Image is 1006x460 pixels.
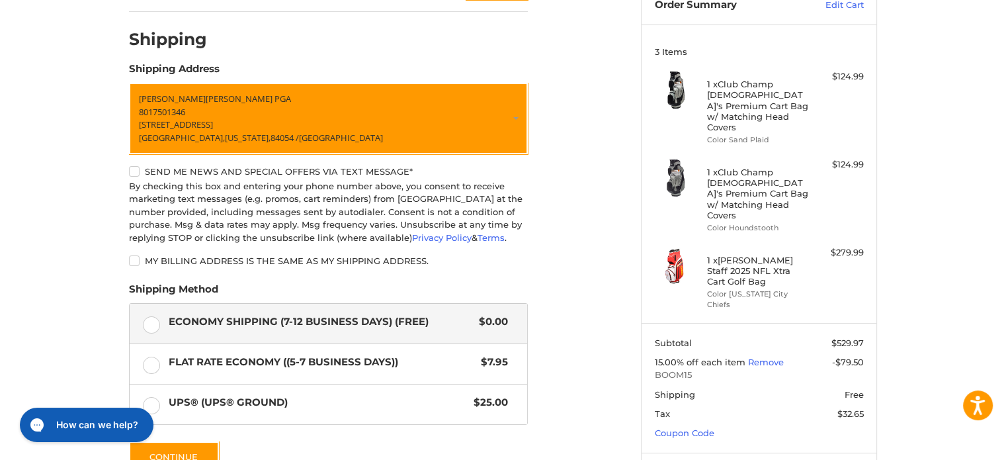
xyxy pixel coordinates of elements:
span: Subtotal [655,338,692,348]
span: Tax [655,408,670,419]
span: [GEOGRAPHIC_DATA] [299,132,383,144]
a: Coupon Code [655,428,714,438]
span: 84054 / [271,132,299,144]
span: $0.00 [472,314,508,330]
span: Flat Rate Economy ((5-7 Business Days)) [169,355,475,370]
span: $32.65 [837,408,864,419]
span: Free [845,389,864,400]
span: BOOM15 [655,369,864,382]
a: Enter or select a different address [129,83,528,154]
h4: 1 x Club Champ [DEMOGRAPHIC_DATA]'s Premium Cart Bag w/ Matching Head Covers [707,167,808,220]
span: $7.95 [474,355,508,370]
span: -$79.50 [832,357,864,367]
li: Color [US_STATE] City Chiefs [707,289,808,310]
span: [PERSON_NAME] [139,93,206,105]
span: $25.00 [467,395,508,410]
span: [US_STATE], [225,132,271,144]
span: 15.00% off each item [655,357,748,367]
div: $279.99 [812,246,864,259]
li: Color Houndstooth [707,222,808,234]
a: Remove [748,357,784,367]
label: Send me news and special offers via text message* [129,166,528,177]
iframe: Gorgias live chat messenger [13,403,157,447]
legend: Shipping Address [129,62,220,83]
span: [STREET_ADDRESS] [139,118,213,130]
h2: Shipping [129,29,207,50]
div: $124.99 [812,158,864,171]
span: [GEOGRAPHIC_DATA], [139,132,225,144]
div: By checking this box and entering your phone number above, you consent to receive marketing text ... [129,180,528,245]
div: $124.99 [812,70,864,83]
span: Economy Shipping (7-12 Business Days) (Free) [169,314,473,330]
span: UPS® (UPS® Ground) [169,395,468,410]
iframe: Google Customer Reviews [897,424,1006,460]
legend: Shipping Method [129,282,218,303]
label: My billing address is the same as my shipping address. [129,255,528,266]
h4: 1 x Club Champ [DEMOGRAPHIC_DATA]'s Premium Cart Bag w/ Matching Head Covers [707,79,808,132]
h4: 1 x [PERSON_NAME] Staff 2025 NFL Xtra Cart Golf Bag [707,255,808,287]
a: Privacy Policy [412,232,472,243]
span: Shipping [655,389,695,400]
h3: 3 Items [655,46,864,57]
span: $529.97 [831,338,864,348]
span: 8017501346 [139,106,185,118]
a: Terms [478,232,505,243]
li: Color Sand Plaid [707,134,808,146]
span: [PERSON_NAME] PGA [206,93,291,105]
